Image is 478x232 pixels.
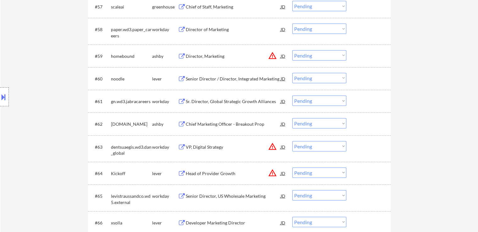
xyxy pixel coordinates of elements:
div: lever [152,76,178,82]
button: warning_amber [268,168,277,177]
div: Head of Provider Growth [186,170,281,177]
div: xsolla [111,220,152,226]
div: gn.wd3.jabracareers [111,98,152,105]
div: #66 [95,220,106,226]
div: paper.wd3.paper_careers [111,26,152,39]
div: lever [152,220,178,226]
div: ashby [152,53,178,59]
div: Director of Marketing [186,26,281,33]
div: Senior Director, US Wholesale Marketing [186,193,281,199]
div: #57 [95,4,106,10]
div: workday [152,26,178,33]
div: greenhouse [152,4,178,10]
div: VP, Digital Strategy [186,144,281,150]
div: Chief Marketing Officer - Breakout Prop [186,121,281,127]
div: #58 [95,26,106,33]
div: Director, Marketing [186,53,281,59]
div: workday [152,193,178,199]
div: dentsuaegis.wd3.dan_global [111,144,152,156]
div: JD [280,96,286,107]
div: JD [280,190,286,202]
div: #64 [95,170,106,177]
div: levistraussandco.wd5.external [111,193,152,205]
div: Chief of Staff, Marketing [186,4,281,10]
div: JD [280,50,286,62]
div: JD [280,24,286,35]
div: ashby [152,121,178,127]
div: scaleai [111,4,152,10]
div: workday [152,144,178,150]
div: JD [280,141,286,152]
div: workday [152,98,178,105]
button: warning_amber [268,142,277,151]
div: Developer Marketing Director [186,220,281,226]
div: noodle [111,76,152,82]
div: JD [280,168,286,179]
div: Senior Director / Director, Integrated Marketing [186,76,281,82]
div: homebound [111,53,152,59]
div: lever [152,170,178,177]
div: JD [280,118,286,130]
div: JD [280,73,286,84]
div: Kickoff [111,170,152,177]
div: #65 [95,193,106,199]
div: Sr. Director, Global Strategic Growth Alliances [186,98,281,105]
div: JD [280,217,286,228]
div: [DOMAIN_NAME] [111,121,152,127]
button: warning_amber [268,51,277,60]
div: JD [280,1,286,12]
